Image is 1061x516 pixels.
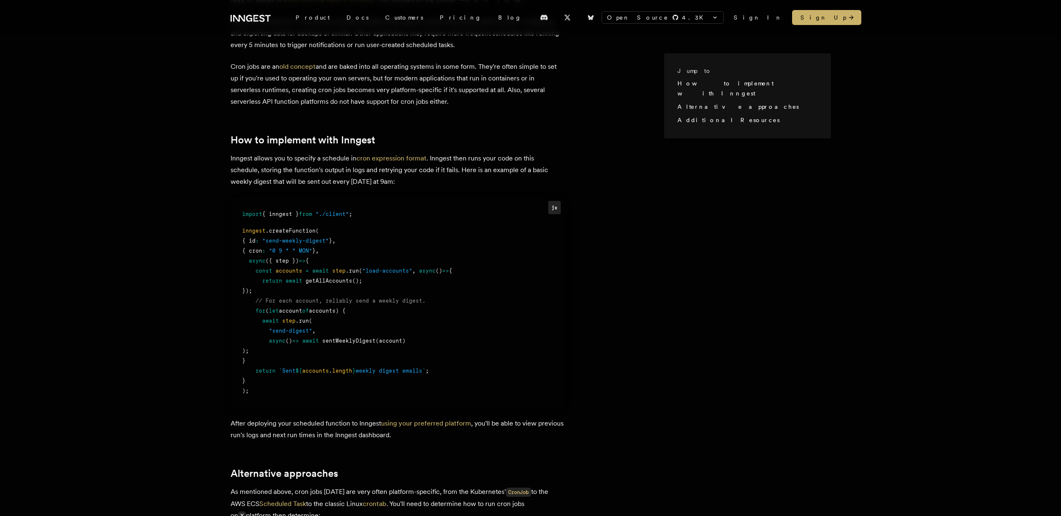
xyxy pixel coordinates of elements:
[242,358,246,364] span: }
[242,248,262,254] span: { cron
[306,268,309,274] span: =
[231,134,564,146] h2: How to implement with Inngest
[231,61,564,108] p: Cron jobs are an and are baked into all operating systems in some form. They're often simple to s...
[309,308,346,314] span: accounts) {
[381,419,471,427] a: using your preferred platform
[362,268,412,274] span: "load-accounts"
[426,368,429,374] span: ;
[262,238,329,244] span: "send-weekly-digest"
[266,308,269,314] span: (
[322,338,376,344] span: sentWeeklyDigest
[256,368,276,374] span: return
[242,228,266,234] span: inngest
[242,288,252,294] span: });
[316,248,319,254] span: ,
[329,238,332,244] span: }
[309,318,312,324] span: (
[286,278,302,284] span: await
[312,268,329,274] span: await
[279,308,302,314] span: account
[734,13,782,22] a: Sign In
[287,10,338,25] div: Product
[256,268,272,274] span: const
[249,258,266,264] span: async
[352,368,356,374] span: }
[607,13,669,22] span: Open Source
[276,268,302,274] span: accounts
[329,368,332,374] span: .
[242,348,249,354] span: );
[677,67,811,75] h3: Jump to
[332,268,346,274] span: step
[286,338,292,344] span: ()
[266,258,299,264] span: ({ step })
[436,268,442,274] span: ()
[279,63,316,70] a: old concept
[419,268,436,274] span: async
[677,117,780,123] a: Additional Resources
[269,308,279,314] span: let
[299,258,306,264] span: =>
[262,278,282,284] span: return
[231,418,564,441] p: After deploying your scheduled function to Inngest , you'll be able to view previous run's logs a...
[316,228,319,234] span: (
[306,278,352,284] span: getAllAccounts
[312,248,316,254] span: }
[269,328,312,334] span: "send-digest"
[442,268,449,274] span: =>
[490,10,530,25] a: Blog
[242,378,246,384] span: }
[259,500,306,508] a: Scheduled Task
[359,268,362,274] span: (
[299,211,312,217] span: from
[449,268,452,274] span: {
[332,238,336,244] span: ,
[282,318,296,324] span: step
[302,308,309,314] span: of
[279,368,296,374] span: `Sent
[242,211,262,217] span: import
[262,248,266,254] span: :
[677,103,799,110] a: Alternative approaches
[242,388,249,394] span: );
[266,228,316,234] span: .createFunction
[349,211,352,217] span: ;
[412,268,416,274] span: ,
[682,13,708,22] span: 4.3 K
[558,11,577,24] a: X
[548,201,560,214] div: js
[377,10,431,25] a: Customers
[292,338,299,344] span: =>
[302,338,319,344] span: await
[269,248,312,254] span: "0 9 * * MON"
[296,318,309,324] span: .run
[231,468,564,479] h2: Alternative approaches
[332,368,352,374] span: length
[352,278,362,284] span: ();
[506,488,531,496] a: CronJob
[262,211,299,217] span: { inngest }
[346,268,359,274] span: .run
[792,10,861,25] a: Sign Up
[306,258,309,264] span: {
[312,328,316,334] span: ,
[302,368,329,374] span: accounts
[535,11,553,24] a: Discord
[296,368,302,374] span: ${
[262,318,279,324] span: await
[256,238,259,244] span: :
[256,308,266,314] span: for
[316,211,349,217] span: "./client"
[231,153,564,188] p: Inngest allows you to specify a schedule in . Inngest then runs your code on this schedule, stori...
[431,10,490,25] a: Pricing
[356,368,426,374] span: weekly digest emails`
[506,488,531,497] code: CronJob
[356,154,426,162] a: cron expression format
[269,338,286,344] span: async
[677,80,774,97] a: How to implement with Inngest
[338,10,377,25] a: Docs
[376,338,406,344] span: (account)
[256,298,426,304] span: // For each account, reliably send a weekly digest.
[242,238,256,244] span: { id
[582,11,600,24] a: Bluesky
